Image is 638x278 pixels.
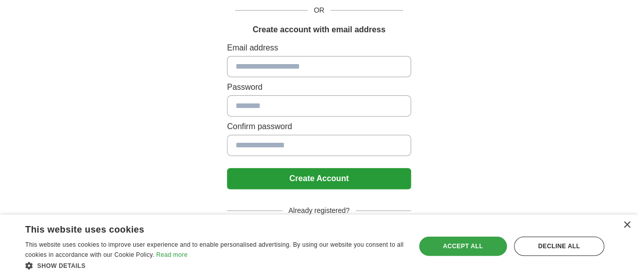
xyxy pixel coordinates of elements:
span: Show details [37,262,86,269]
span: OR [308,5,330,16]
label: Confirm password [227,121,411,133]
h1: Create account with email address [253,24,385,36]
a: Read more, opens a new window [156,251,188,258]
div: Show details [25,260,404,270]
span: Already registered? [282,205,356,216]
div: Accept all [419,237,507,256]
div: Close [623,221,630,229]
label: Email address [227,42,411,54]
div: This website uses cookies [25,220,379,236]
span: This website uses cookies to improve user experience and to enable personalised advertising. By u... [25,241,403,258]
button: Create Account [227,168,411,189]
label: Password [227,81,411,93]
div: Decline all [514,237,604,256]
